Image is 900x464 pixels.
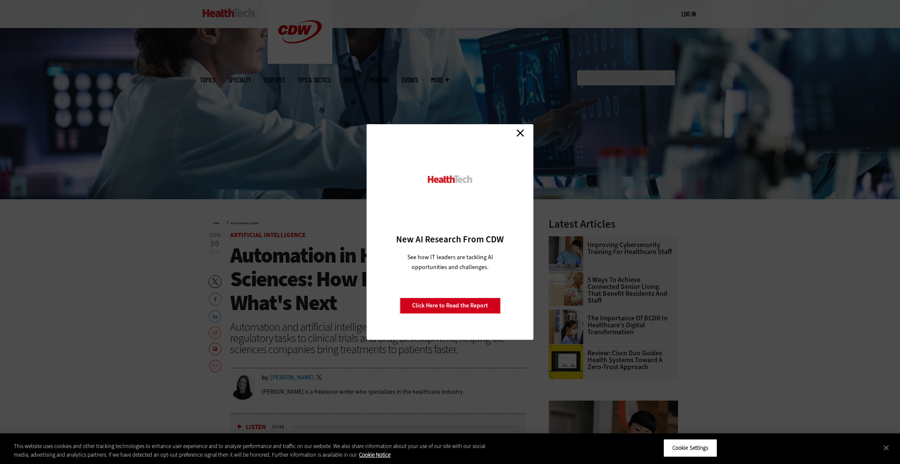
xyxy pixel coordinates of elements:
[359,451,391,458] a: More information about your privacy
[382,233,519,245] h3: New AI Research From CDW
[514,126,527,139] a: Close
[14,442,495,459] div: This website uses cookies and other tracking technologies to enhance user experience and to analy...
[663,439,717,457] button: Cookie Settings
[400,298,500,314] a: Click Here to Read the Report
[427,175,474,184] img: HealthTech_0.png
[397,252,503,272] p: See how IT leaders are tackling AI opportunities and challenges.
[877,438,896,457] button: Close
